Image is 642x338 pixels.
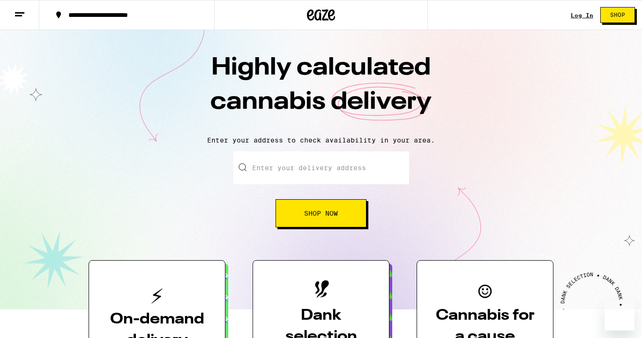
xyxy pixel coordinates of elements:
span: Shop Now [304,210,338,217]
a: Log In [571,12,593,18]
p: Enter your address to check availability in your area. [9,136,633,144]
a: Shop [593,7,642,23]
span: Shop [610,12,625,18]
input: Enter your delivery address [233,151,409,184]
button: Shop Now [276,199,366,227]
iframe: Button to launch messaging window [605,300,635,330]
h1: Highly calculated cannabis delivery [157,51,485,129]
button: Shop [600,7,635,23]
